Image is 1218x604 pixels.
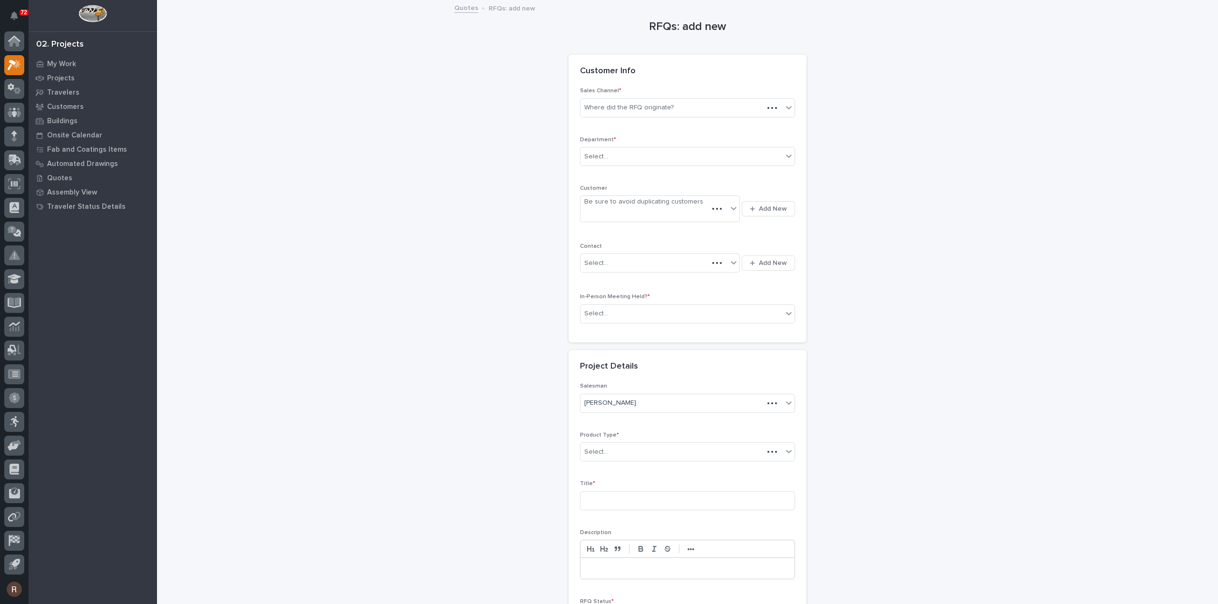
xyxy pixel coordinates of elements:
a: Travelers [29,85,157,99]
button: ••• [684,543,697,555]
p: Travelers [47,88,79,97]
span: Title [580,481,595,487]
span: Contact [580,244,602,249]
p: My Work [47,60,76,68]
p: RFQs: add new [489,2,535,13]
a: Automated Drawings [29,156,157,171]
button: Add New [742,255,795,271]
span: Customer [580,185,607,191]
div: Select... [584,152,608,162]
span: [PERSON_NAME] [584,398,636,408]
p: Quotes [47,174,72,183]
strong: ••• [688,546,695,553]
div: Select... [584,309,608,319]
div: Notifications72 [12,11,24,27]
a: Assembly View [29,185,157,199]
span: Sales Channel [580,88,621,94]
a: Fab and Coatings Items [29,142,157,156]
span: Add New [759,205,787,213]
span: In-Person Meeting Held? [580,294,650,300]
div: 02. Projects [36,39,84,50]
div: Be sure to avoid duplicating customers [584,197,703,207]
p: Customers [47,103,84,111]
div: Select... [584,447,608,457]
a: My Work [29,57,157,71]
p: Projects [47,74,75,83]
p: Onsite Calendar [47,131,102,140]
p: Traveler Status Details [47,203,126,211]
div: Select... [584,258,608,268]
a: Onsite Calendar [29,128,157,142]
p: Automated Drawings [47,160,118,168]
button: users-avatar [4,579,24,599]
h2: Customer Info [580,66,636,77]
p: Assembly View [47,188,97,197]
span: Product Type [580,432,619,438]
a: Buildings [29,114,157,128]
span: Salesman [580,383,607,389]
div: Where did the RFQ originate? [584,103,674,113]
h2: Project Details [580,361,638,372]
img: Workspace Logo [79,5,107,22]
a: Traveler Status Details [29,199,157,214]
a: Quotes [29,171,157,185]
button: Add New [742,201,795,216]
p: Fab and Coatings Items [47,146,127,154]
span: Department [580,137,616,143]
p: Buildings [47,117,78,126]
button: Notifications [4,6,24,26]
span: Add New [759,259,787,267]
a: Quotes [454,2,478,13]
a: Projects [29,71,157,85]
span: Description [580,530,611,536]
a: Customers [29,99,157,114]
h1: RFQs: add new [569,20,806,34]
p: 72 [21,9,27,16]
